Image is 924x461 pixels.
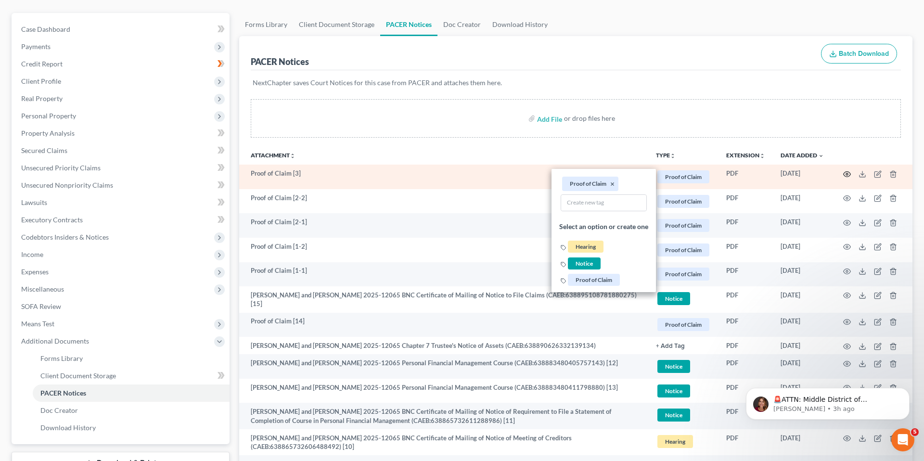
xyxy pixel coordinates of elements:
td: [PERSON_NAME] and [PERSON_NAME] 2025-12065 BNC Certificate of Mailing of Notice of Meeting of Cre... [239,429,648,456]
span: Doc Creator [40,406,78,414]
td: PDF [719,403,773,429]
a: Client Document Storage [33,367,230,384]
span: Proof of Claim [657,318,709,331]
a: Proof of Claim [656,266,711,282]
a: Lawsuits [13,194,230,211]
td: [PERSON_NAME] and [PERSON_NAME] 2025-12065 Personal Financial Management Course (CAEB:63888348040... [239,354,648,379]
span: Proof of Claim [568,274,620,286]
a: Doc Creator [33,402,230,419]
a: SOFA Review [13,298,230,315]
span: Lawsuits [21,198,47,206]
span: SOFA Review [21,302,61,310]
span: Proof of Claim [657,219,709,232]
span: Payments [21,42,51,51]
td: [DATE] [773,429,832,456]
span: Hearing [657,435,693,448]
a: Download History [487,13,553,36]
a: Forms Library [33,350,230,367]
span: Hearing [568,241,603,253]
span: 5 [911,428,919,436]
td: Proof of Claim [1-1] [239,262,648,287]
a: Hearing [656,434,711,449]
td: Proof of Claim [1-2] [239,238,648,262]
td: [DATE] [773,337,832,354]
td: Proof of Claim [2-1] [239,213,648,238]
td: [DATE] [773,238,832,262]
td: PDF [719,165,773,189]
span: Unsecured Priority Claims [21,164,101,172]
a: Proof of Claim [656,317,711,333]
li: Select an option or create one [552,216,656,239]
span: Proof of Claim [657,243,709,256]
a: Notice [656,291,711,307]
span: Personal Property [21,112,76,120]
a: Property Analysis [13,125,230,142]
span: Expenses [21,268,49,276]
a: Executory Contracts [13,211,230,229]
span: Additional Documents [21,337,89,345]
td: [PERSON_NAME] and [PERSON_NAME] 2025-12065 Personal Financial Management Course (CAEB:63888348041... [239,379,648,403]
i: expand_more [818,153,824,159]
span: Notice [657,409,690,422]
a: Proof of Claim [656,193,711,209]
span: Batch Download [839,50,889,58]
a: Client Document Storage [293,13,380,36]
a: PACER Notices [380,13,437,36]
td: [DATE] [773,286,832,313]
td: PDF [719,379,773,403]
span: Secured Claims [21,146,67,154]
a: Attachmentunfold_more [251,152,295,159]
a: Date Added expand_more [781,152,824,159]
button: TYPEunfold_more [656,153,676,159]
td: PDF [719,238,773,262]
a: + Add Tag [656,341,711,350]
span: Codebtors Insiders & Notices [21,233,109,241]
button: + Add Tag [656,343,685,349]
span: Notice [657,384,690,397]
div: PACER Notices [251,56,309,67]
span: Notice [657,360,690,373]
div: or drop files here [564,114,615,123]
span: Executory Contracts [21,216,83,224]
span: Credit Report [21,60,63,68]
td: PDF [719,354,773,379]
span: Client Profile [21,77,61,85]
td: Proof of Claim [2-2] [239,189,648,214]
a: Secured Claims [13,142,230,159]
span: Download History [40,423,96,432]
td: [DATE] [773,165,832,189]
td: [DATE] [773,354,832,379]
td: [PERSON_NAME] and [PERSON_NAME] 2025-12065 Chapter 7 Trustee's Notice of Assets (CAEB:63889062633... [239,337,648,354]
a: Proof of Claim [656,218,711,233]
span: Notice [568,257,601,269]
td: PDF [719,262,773,287]
td: PDF [719,313,773,337]
a: Hearing [561,242,605,250]
td: PDF [719,337,773,354]
a: Case Dashboard [13,21,230,38]
td: PDF [719,189,773,214]
input: Create new tag [561,195,646,211]
a: Proof of Claim [561,275,621,283]
td: [DATE] [773,262,832,287]
span: Proof of Claim [657,268,709,281]
a: Credit Report [13,55,230,73]
a: Doc Creator [437,13,487,36]
td: [DATE] [773,189,832,214]
span: Income [21,250,43,258]
a: Notice [656,359,711,374]
a: Proof of Claim [656,242,711,258]
iframe: Intercom live chat [891,428,914,451]
button: × [610,180,615,189]
button: Batch Download [821,44,897,64]
span: Property Analysis [21,129,75,137]
a: Unsecured Priority Claims [13,159,230,177]
td: Proof of Claim [14] [239,313,648,337]
td: [DATE] [773,213,832,238]
span: Forms Library [40,354,83,362]
p: NextChapter saves Court Notices for this case from PACER and attaches them here. [253,78,899,88]
td: [DATE] [773,313,832,337]
span: Miscellaneous [21,285,64,293]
